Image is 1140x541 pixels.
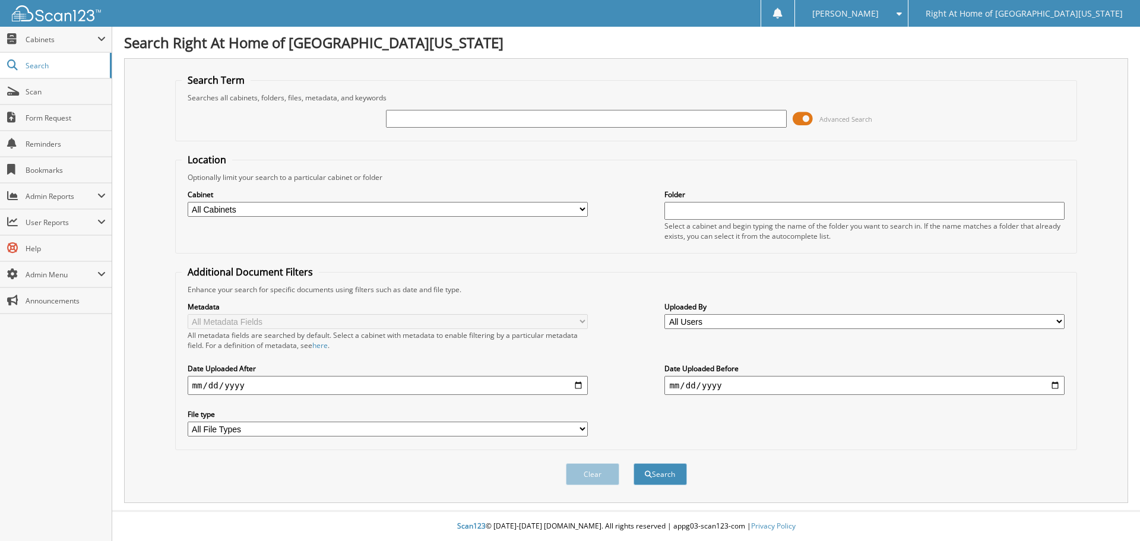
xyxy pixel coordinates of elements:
span: Right At Home of [GEOGRAPHIC_DATA][US_STATE] [926,10,1123,17]
div: Select a cabinet and begin typing the name of the folder you want to search in. If the name match... [664,221,1065,241]
input: start [188,376,588,395]
button: Search [634,463,687,485]
div: All metadata fields are searched by default. Select a cabinet with metadata to enable filtering b... [188,330,588,350]
label: File type [188,409,588,419]
span: Admin Reports [26,191,97,201]
div: Enhance your search for specific documents using filters such as date and file type. [182,284,1071,295]
a: Privacy Policy [751,521,796,531]
label: Folder [664,189,1065,200]
label: Date Uploaded Before [664,363,1065,374]
img: scan123-logo-white.svg [12,5,101,21]
span: Form Request [26,113,106,123]
h1: Search Right At Home of [GEOGRAPHIC_DATA][US_STATE] [124,33,1128,52]
span: Announcements [26,296,106,306]
label: Uploaded By [664,302,1065,312]
span: Search [26,61,104,71]
span: Advanced Search [819,115,872,124]
label: Metadata [188,302,588,312]
span: Scan123 [457,521,486,531]
span: Admin Menu [26,270,97,280]
label: Cabinet [188,189,588,200]
button: Clear [566,463,619,485]
legend: Additional Document Filters [182,265,319,279]
label: Date Uploaded After [188,363,588,374]
span: Cabinets [26,34,97,45]
legend: Search Term [182,74,251,87]
legend: Location [182,153,232,166]
div: Optionally limit your search to a particular cabinet or folder [182,172,1071,182]
span: User Reports [26,217,97,227]
div: © [DATE]-[DATE] [DOMAIN_NAME]. All rights reserved | appg03-scan123-com | [112,512,1140,541]
input: end [664,376,1065,395]
a: here [312,340,328,350]
span: Help [26,243,106,254]
span: Scan [26,87,106,97]
span: Bookmarks [26,165,106,175]
div: Searches all cabinets, folders, files, metadata, and keywords [182,93,1071,103]
span: [PERSON_NAME] [812,10,879,17]
span: Reminders [26,139,106,149]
